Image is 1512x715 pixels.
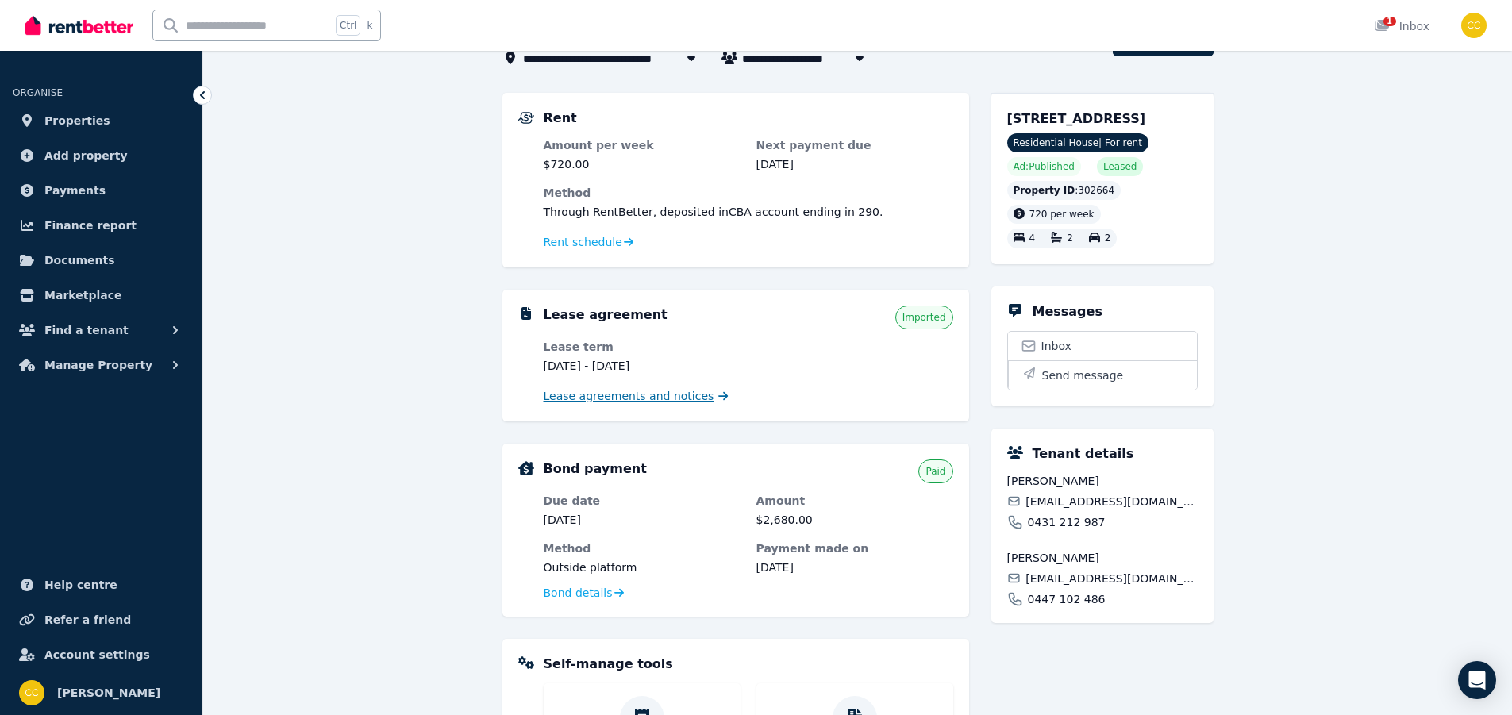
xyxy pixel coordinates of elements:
[544,459,647,479] h5: Bond payment
[13,87,63,98] span: ORGANISE
[13,105,190,136] a: Properties
[1014,160,1075,173] span: Ad: Published
[1067,233,1073,244] span: 2
[1029,209,1095,220] span: 720 per week
[13,210,190,241] a: Finance report
[544,234,622,250] span: Rent schedule
[544,206,883,218] span: Through RentBetter , deposited in CBA account ending in 290 .
[544,559,741,575] dd: Outside platform
[1383,17,1396,26] span: 1
[336,15,360,36] span: Ctrl
[13,279,190,311] a: Marketplace
[44,645,150,664] span: Account settings
[44,286,121,305] span: Marketplace
[1007,133,1148,152] span: Residential House | For rent
[1033,444,1134,463] h5: Tenant details
[544,234,634,250] a: Rent schedule
[544,585,613,601] span: Bond details
[756,137,953,153] dt: Next payment due
[44,610,131,629] span: Refer a friend
[19,680,44,705] img: Charles Chaaya
[544,156,741,172] dd: $720.00
[44,575,117,594] span: Help centre
[544,493,741,509] dt: Due date
[544,358,741,374] dd: [DATE] - [DATE]
[1461,13,1487,38] img: Charles Chaaya
[13,140,190,171] a: Add property
[13,314,190,346] button: Find a tenant
[1028,514,1106,530] span: 0431 212 987
[1029,233,1036,244] span: 4
[544,339,741,355] dt: Lease term
[13,604,190,636] a: Refer a friend
[756,493,953,509] dt: Amount
[544,512,741,528] dd: [DATE]
[1007,111,1146,126] span: [STREET_ADDRESS]
[13,244,190,276] a: Documents
[544,388,714,404] span: Lease agreements and notices
[1007,473,1198,489] span: [PERSON_NAME]
[1103,160,1137,173] span: Leased
[1042,367,1124,383] span: Send message
[902,311,946,324] span: Imported
[13,175,190,206] a: Payments
[518,112,534,124] img: Rental Payments
[1008,332,1197,360] a: Inbox
[57,683,160,702] span: [PERSON_NAME]
[44,111,110,130] span: Properties
[1374,18,1429,34] div: Inbox
[544,388,729,404] a: Lease agreements and notices
[544,185,953,201] dt: Method
[544,109,577,128] h5: Rent
[1041,338,1071,354] span: Inbox
[925,465,945,478] span: Paid
[544,585,624,601] a: Bond details
[544,540,741,556] dt: Method
[44,321,129,340] span: Find a tenant
[544,306,668,325] h5: Lease agreement
[44,216,137,235] span: Finance report
[1458,661,1496,699] div: Open Intercom Messenger
[13,349,190,381] button: Manage Property
[756,156,953,172] dd: [DATE]
[1033,302,1102,321] h5: Messages
[1007,181,1121,200] div: : 302664
[756,540,953,556] dt: Payment made on
[518,461,534,475] img: Bond Details
[544,137,741,153] dt: Amount per week
[44,356,152,375] span: Manage Property
[1025,571,1197,586] span: [EMAIL_ADDRESS][DOMAIN_NAME]
[756,559,953,575] dd: [DATE]
[367,19,372,32] span: k
[44,146,128,165] span: Add property
[1105,233,1111,244] span: 2
[544,655,673,674] h5: Self-manage tools
[44,181,106,200] span: Payments
[1025,494,1197,509] span: [EMAIL_ADDRESS][DOMAIN_NAME]
[1008,360,1197,390] button: Send message
[1007,550,1198,566] span: [PERSON_NAME]
[13,569,190,601] a: Help centre
[1028,591,1106,607] span: 0447 102 486
[756,512,953,528] dd: $2,680.00
[1014,184,1075,197] span: Property ID
[13,639,190,671] a: Account settings
[25,13,133,37] img: RentBetter
[44,251,115,270] span: Documents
